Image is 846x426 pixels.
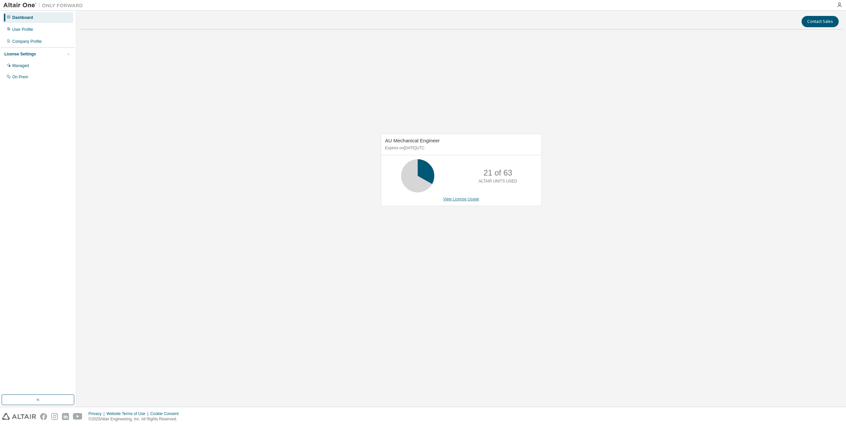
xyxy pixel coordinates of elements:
[4,51,36,57] div: License Settings
[150,411,182,416] div: Cookie Consent
[12,63,29,68] div: Managed
[443,197,479,201] a: View License Usage
[51,413,58,420] img: instagram.svg
[2,413,36,420] img: altair_logo.svg
[73,413,83,420] img: youtube.svg
[12,15,33,20] div: Dashboard
[89,411,106,416] div: Privacy
[62,413,69,420] img: linkedin.svg
[802,16,839,27] button: Contact Sales
[385,145,536,151] p: Expires on [DATE] UTC
[12,39,42,44] div: Company Profile
[106,411,150,416] div: Website Terms of Use
[483,167,512,178] p: 21 of 63
[385,138,440,143] span: AU Mechanical Engineer
[12,74,28,80] div: On Prem
[479,178,517,184] p: ALTAIR UNITS USED
[12,27,33,32] div: User Profile
[3,2,86,9] img: Altair One
[40,413,47,420] img: facebook.svg
[89,416,183,422] p: © 2025 Altair Engineering, Inc. All Rights Reserved.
